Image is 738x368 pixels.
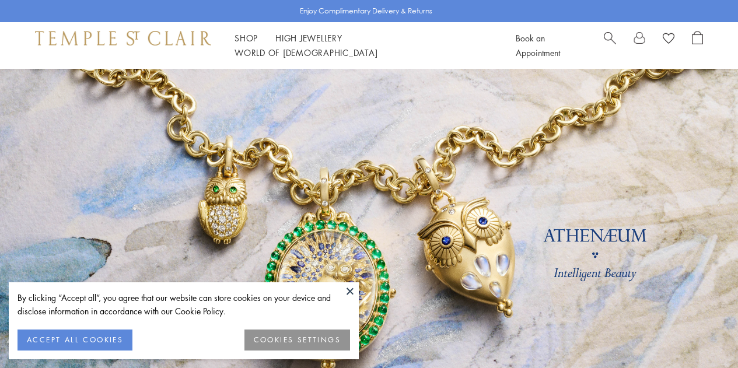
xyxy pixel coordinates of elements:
button: ACCEPT ALL COOKIES [18,330,132,351]
a: ShopShop [235,32,258,44]
a: High JewelleryHigh Jewellery [275,32,342,44]
iframe: Gorgias live chat messenger [680,313,726,356]
div: By clicking “Accept all”, you agree that our website can store cookies on your device and disclos... [18,291,350,318]
button: COOKIES SETTINGS [244,330,350,351]
a: Book an Appointment [516,32,560,58]
a: Search [604,31,616,60]
img: Temple St. Clair [35,31,211,45]
nav: Main navigation [235,31,489,60]
p: Enjoy Complimentary Delivery & Returns [300,5,432,17]
a: View Wishlist [663,31,674,48]
a: Open Shopping Bag [692,31,703,60]
a: World of [DEMOGRAPHIC_DATA]World of [DEMOGRAPHIC_DATA] [235,47,377,58]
